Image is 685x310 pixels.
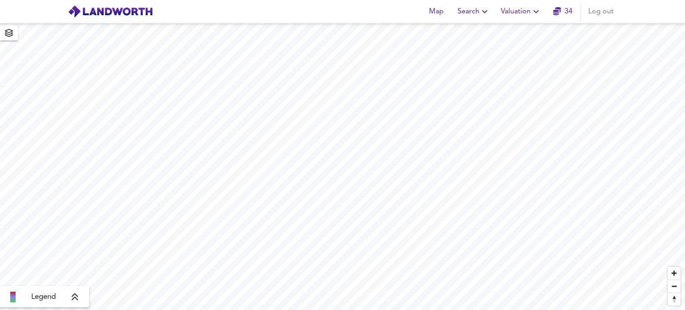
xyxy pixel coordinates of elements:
button: Valuation [497,3,545,21]
button: Reset bearing to north [668,293,681,306]
span: Valuation [501,5,541,18]
span: Log out [588,5,614,18]
button: Search [454,3,494,21]
button: Zoom out [668,280,681,293]
a: 34 [553,5,573,18]
button: Map [422,3,450,21]
img: logo [68,5,153,18]
span: Legend [31,292,56,302]
button: Zoom in [668,267,681,280]
button: 34 [549,3,577,21]
span: Search [458,5,490,18]
button: Log out [585,3,617,21]
span: Map [425,5,447,18]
